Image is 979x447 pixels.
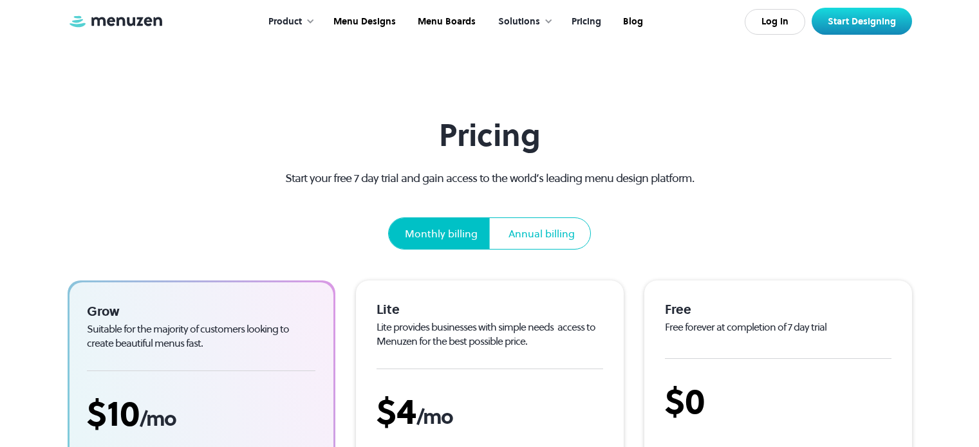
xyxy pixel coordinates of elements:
[262,117,717,154] h1: Pricing
[87,303,316,320] div: Grow
[405,226,478,241] div: Monthly billing
[406,2,485,42] a: Menu Boards
[416,403,452,431] span: /mo
[140,405,176,433] span: /mo
[107,388,140,438] span: 10
[256,2,321,42] div: Product
[262,169,717,187] p: Start your free 7 day trial and gain access to the world’s leading menu design platform.
[268,15,302,29] div: Product
[508,226,575,241] div: Annual billing
[377,320,603,348] div: Lite provides businesses with simple needs access to Menuzen for the best possible price.
[321,2,406,42] a: Menu Designs
[377,301,603,318] div: Lite
[611,2,653,42] a: Blog
[559,2,611,42] a: Pricing
[396,387,416,436] span: 4
[87,322,316,350] div: Suitable for the majority of customers looking to create beautiful menus fast.
[665,379,891,423] div: $0
[485,2,559,42] div: Solutions
[812,8,912,35] a: Start Designing
[498,15,540,29] div: Solutions
[87,392,316,435] div: $
[665,301,891,318] div: Free
[745,9,805,35] a: Log In
[665,320,891,334] div: Free forever at completion of 7 day trial
[377,390,603,433] div: $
